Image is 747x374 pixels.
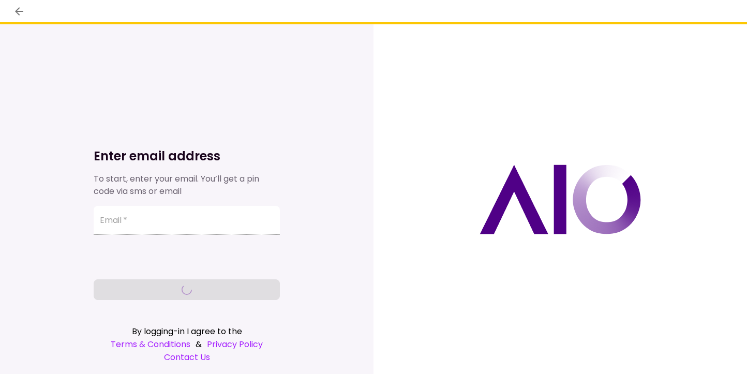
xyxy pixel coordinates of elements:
[111,338,190,351] a: Terms & Conditions
[10,3,28,20] button: back
[94,173,280,198] div: To start, enter your email. You’ll get a pin code via sms or email
[94,325,280,338] div: By logging-in I agree to the
[94,148,280,164] h1: Enter email address
[207,338,263,351] a: Privacy Policy
[94,338,280,351] div: &
[480,164,641,234] img: AIO logo
[94,351,280,364] a: Contact Us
